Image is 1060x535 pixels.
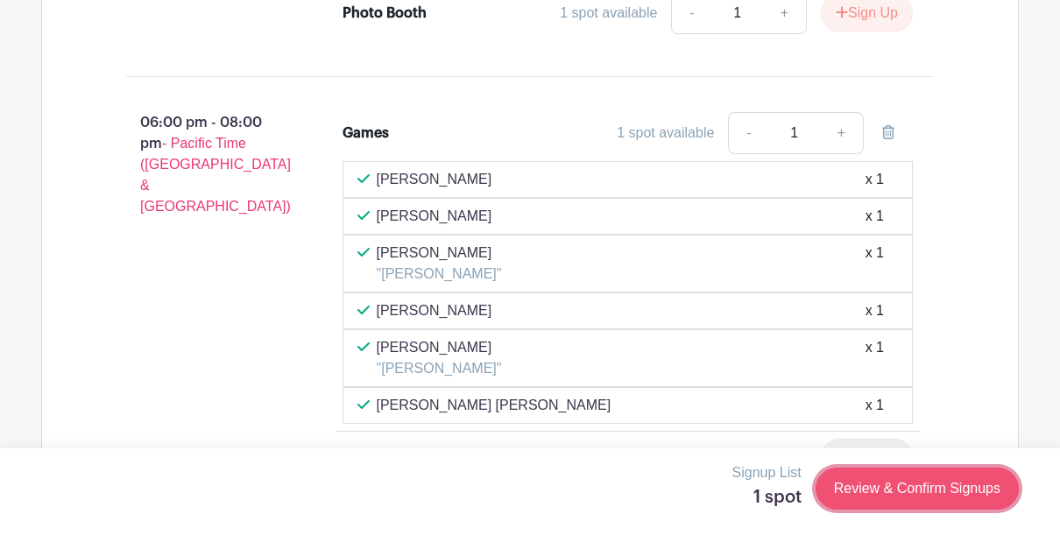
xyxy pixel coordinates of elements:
p: [PERSON_NAME] [377,300,492,321]
a: Review & Confirm Signups [816,468,1019,510]
p: "[PERSON_NAME]" [377,264,502,285]
div: 1 spot available [617,123,714,144]
a: + [820,112,864,154]
p: [PERSON_NAME] [377,206,492,227]
div: x 1 [866,300,884,321]
span: - Pacific Time ([GEOGRAPHIC_DATA] & [GEOGRAPHIC_DATA]) [140,136,291,214]
div: x 1 [866,337,884,379]
div: 1 spot available [560,3,657,24]
h5: 1 spot [732,487,802,508]
p: "[PERSON_NAME]" [377,358,502,379]
div: x 1 [866,243,884,285]
p: [PERSON_NAME] [377,169,492,190]
div: x 1 [866,395,884,416]
div: x 1 [866,206,884,227]
p: [PERSON_NAME] [PERSON_NAME] [377,395,611,416]
div: Photo Booth [343,3,427,24]
a: - [728,112,768,154]
div: x 1 [866,169,884,190]
p: 06:00 pm - 08:00 pm [98,105,314,224]
div: Games [343,123,389,144]
p: [PERSON_NAME] [377,337,502,358]
p: [PERSON_NAME] [377,243,502,264]
p: Signup List [732,462,802,483]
